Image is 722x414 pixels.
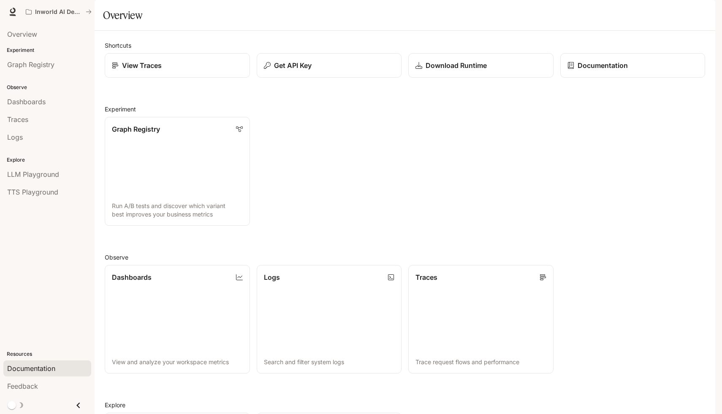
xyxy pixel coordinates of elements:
[105,105,705,114] h2: Experiment
[105,400,705,409] h2: Explore
[105,265,250,374] a: DashboardsView and analyze your workspace metrics
[122,60,162,70] p: View Traces
[35,8,82,16] p: Inworld AI Demos
[408,53,554,78] a: Download Runtime
[257,53,402,78] button: Get API Key
[560,53,706,78] a: Documentation
[105,117,250,226] a: Graph RegistryRun A/B tests and discover which variant best improves your business metrics
[103,7,142,24] h1: Overview
[112,358,243,366] p: View and analyze your workspace metrics
[105,41,705,50] h2: Shortcuts
[112,272,152,282] p: Dashboards
[264,358,395,366] p: Search and filter system logs
[257,265,402,374] a: LogsSearch and filter system logs
[426,60,487,70] p: Download Runtime
[112,124,160,134] p: Graph Registry
[264,272,280,282] p: Logs
[112,202,243,219] p: Run A/B tests and discover which variant best improves your business metrics
[578,60,628,70] p: Documentation
[274,60,312,70] p: Get API Key
[105,253,705,262] h2: Observe
[22,3,95,20] button: All workspaces
[408,265,554,374] a: TracesTrace request flows and performance
[105,53,250,78] a: View Traces
[415,358,546,366] p: Trace request flows and performance
[415,272,437,282] p: Traces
